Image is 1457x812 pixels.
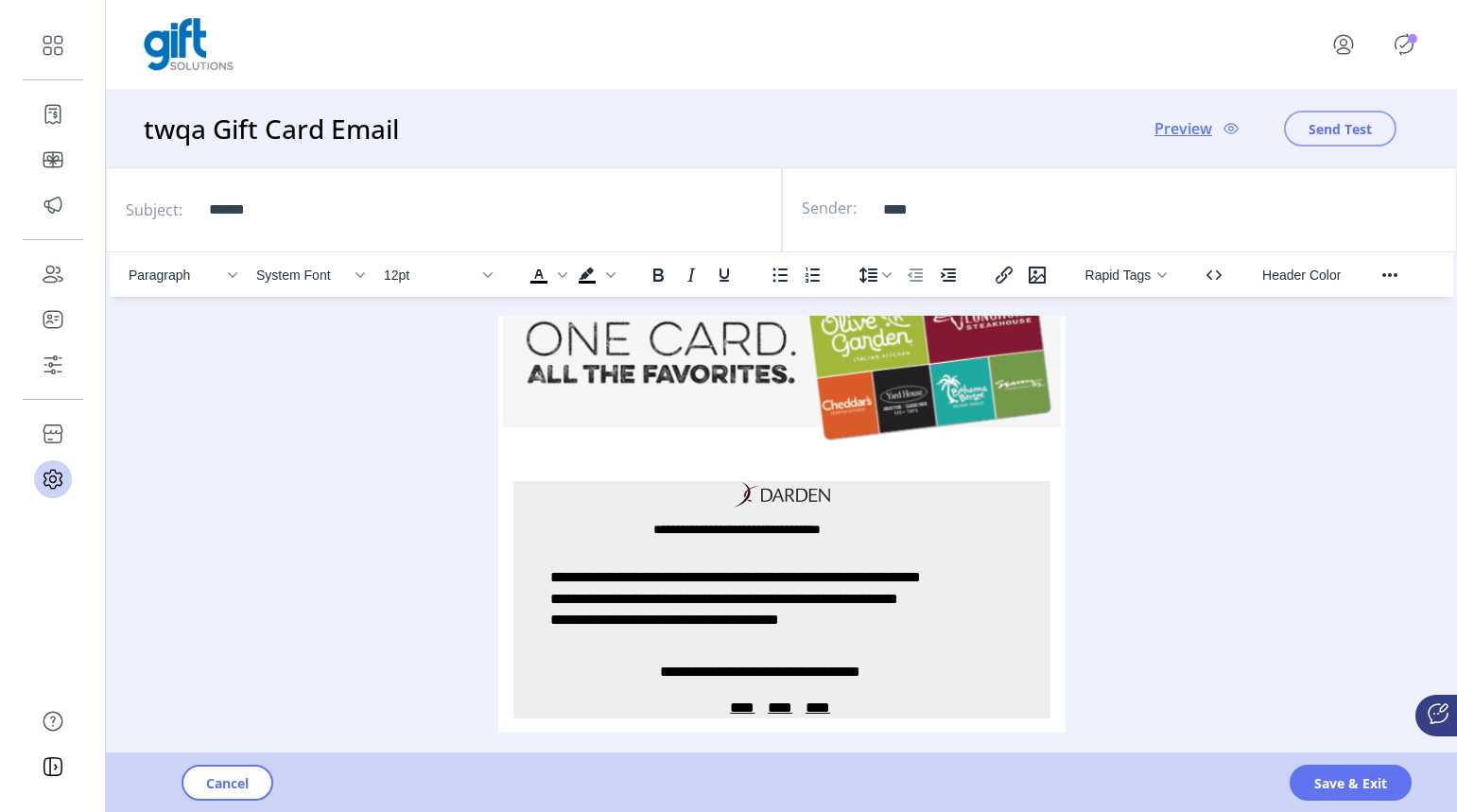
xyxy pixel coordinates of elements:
button: Send Test [1284,111,1396,147]
button: Publisher Panel [1389,29,1419,60]
span: Paragraph [129,268,221,283]
button: Font size 12pt [376,262,499,288]
button: Insert/edit image [1021,262,1053,288]
label: Sender: [802,198,857,218]
button: Bold [642,262,674,288]
button: Cancel [182,765,273,801]
button: Save & Exit [1290,765,1412,801]
button: Line height [853,262,898,288]
button: Insert/edit link [988,262,1020,288]
span: 12pt [384,268,477,283]
button: Increase indent [932,262,964,288]
button: Source code [1198,262,1230,288]
button: Font System Font [249,262,372,288]
iframe: Rich Text Area [498,316,1066,733]
span: System Font [256,268,349,283]
span: Save & Exit [1314,773,1387,793]
div: Text color Black [523,262,570,288]
button: Reveal or hide additional toolbar items [1374,262,1406,288]
span: Preview [1154,117,1212,140]
button: Decrease indent [899,262,931,288]
img: logo [144,18,234,71]
label: Subject: [126,199,182,221]
span: Rapid Tags [1085,268,1152,283]
h3: twqa Gift Card Email [144,109,407,148]
div: Background color Black [571,262,618,288]
span: Header Color [1262,268,1341,283]
button: Italic [675,262,707,288]
span: Cancel [206,773,249,793]
button: Underline [708,262,740,288]
span: Send Test [1309,119,1372,139]
button: Header Color [1254,262,1350,288]
button: menu [1306,22,1389,67]
button: Block Paragraph [121,262,244,288]
button: Numbered list [797,262,829,288]
button: Rapid Tags [1077,262,1174,288]
button: Bullet list [764,262,796,288]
